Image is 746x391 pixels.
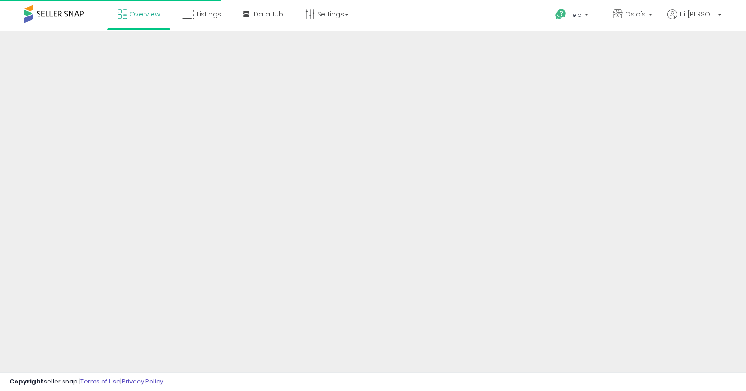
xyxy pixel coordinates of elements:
span: Overview [129,9,160,19]
i: Get Help [555,8,567,20]
a: Privacy Policy [122,377,163,386]
a: Terms of Use [80,377,120,386]
span: Hi [PERSON_NAME] [680,9,715,19]
strong: Copyright [9,377,44,386]
span: Listings [197,9,221,19]
span: DataHub [254,9,283,19]
span: Help [569,11,582,19]
a: Hi [PERSON_NAME] [667,9,722,31]
span: Oslo's [625,9,646,19]
a: Help [548,1,598,31]
div: seller snap | | [9,377,163,386]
